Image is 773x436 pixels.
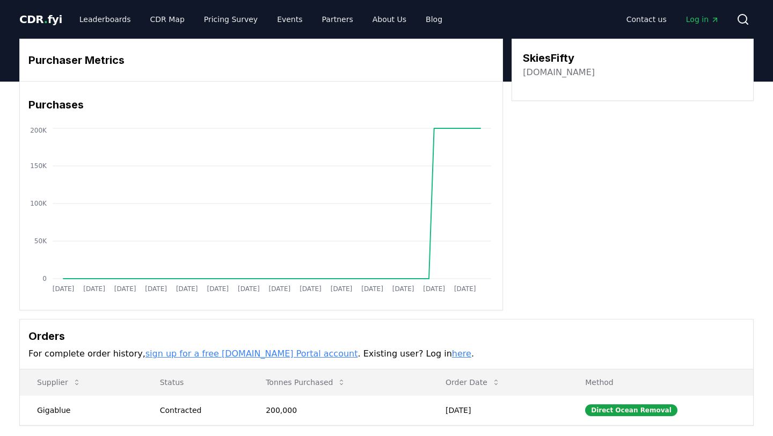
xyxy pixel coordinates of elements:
[454,285,476,293] tspan: [DATE]
[28,52,494,68] h3: Purchaser Metrics
[392,285,414,293] tspan: [DATE]
[20,395,143,425] td: Gigablue
[30,127,47,134] tspan: 200K
[523,66,595,79] a: [DOMAIN_NAME]
[238,285,260,293] tspan: [DATE]
[19,12,62,27] a: CDR.fyi
[313,10,362,29] a: Partners
[257,372,354,393] button: Tonnes Purchased
[145,285,167,293] tspan: [DATE]
[176,285,198,293] tspan: [DATE]
[71,10,140,29] a: Leaderboards
[618,10,675,29] a: Contact us
[151,377,240,388] p: Status
[364,10,415,29] a: About Us
[428,395,568,425] td: [DATE]
[523,50,595,66] h3: SkiesFifty
[53,285,75,293] tspan: [DATE]
[361,285,383,293] tspan: [DATE]
[28,328,745,344] h3: Orders
[71,10,451,29] nav: Main
[437,372,509,393] button: Order Date
[585,404,677,416] div: Direct Ocean Removal
[268,10,311,29] a: Events
[269,285,291,293] tspan: [DATE]
[42,275,47,282] tspan: 0
[300,285,322,293] tspan: [DATE]
[417,10,451,29] a: Blog
[28,97,494,113] h3: Purchases
[30,200,47,207] tspan: 100K
[423,285,445,293] tspan: [DATE]
[145,348,358,359] a: sign up for a free [DOMAIN_NAME] Portal account
[331,285,353,293] tspan: [DATE]
[142,10,193,29] a: CDR Map
[83,285,105,293] tspan: [DATE]
[30,162,47,170] tspan: 150K
[19,13,62,26] span: CDR fyi
[677,10,728,29] a: Log in
[44,13,48,26] span: .
[452,348,471,359] a: here
[28,372,90,393] button: Supplier
[114,285,136,293] tspan: [DATE]
[686,14,719,25] span: Log in
[34,237,47,245] tspan: 50K
[577,377,745,388] p: Method
[249,395,428,425] td: 200,000
[207,285,229,293] tspan: [DATE]
[160,405,240,416] div: Contracted
[195,10,266,29] a: Pricing Survey
[618,10,728,29] nav: Main
[28,347,745,360] p: For complete order history, . Existing user? Log in .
